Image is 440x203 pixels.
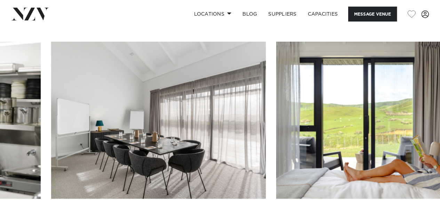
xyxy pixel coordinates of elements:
a: BLOG [237,7,263,22]
a: SUPPLIERS [263,7,302,22]
a: Capacities [302,7,344,22]
button: Message Venue [348,7,397,22]
img: nzv-logo.png [11,8,49,20]
a: Locations [188,7,237,22]
swiper-slide: 17 / 26 [51,42,266,199]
